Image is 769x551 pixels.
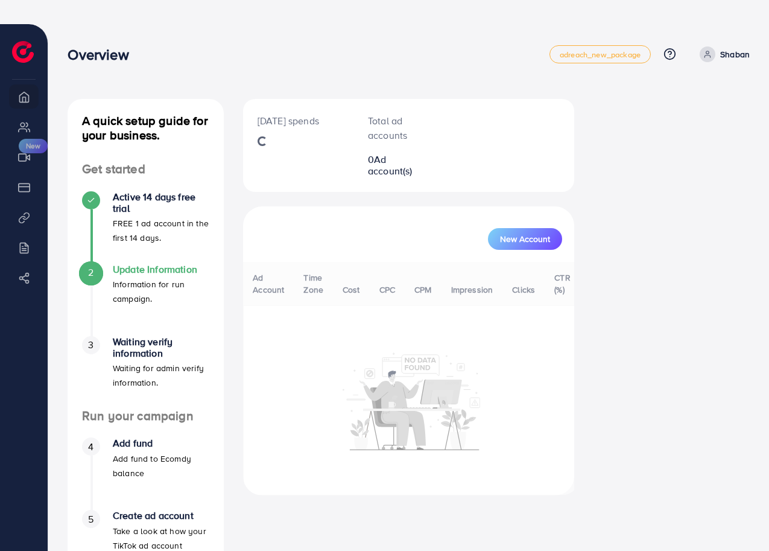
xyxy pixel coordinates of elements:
[12,41,34,63] img: logo
[258,113,339,128] p: [DATE] spends
[113,216,209,245] p: FREE 1 ad account in the first 14 days.
[68,191,224,264] li: Active 14 days free trial
[113,277,209,306] p: Information for run campaign.
[113,264,209,275] h4: Update Information
[68,46,138,63] h3: Overview
[68,336,224,409] li: Waiting verify information
[720,47,750,62] p: Shaban
[113,510,209,521] h4: Create ad account
[88,338,93,352] span: 3
[368,153,413,177] span: Ad account(s)
[488,228,562,250] button: New Account
[695,46,750,62] a: Shaban
[68,409,224,424] h4: Run your campaign
[113,438,209,449] h4: Add fund
[368,113,422,142] p: Total ad accounts
[368,154,422,177] h2: 0
[88,266,93,279] span: 2
[549,45,651,63] a: adreach_new_package
[560,51,641,59] span: adreach_new_package
[68,162,224,177] h4: Get started
[500,235,550,243] span: New Account
[68,113,224,142] h4: A quick setup guide for your business.
[113,336,209,359] h4: Waiting verify information
[88,440,93,454] span: 4
[68,264,224,336] li: Update Information
[113,451,209,480] p: Add fund to Ecomdy balance
[113,361,209,390] p: Waiting for admin verify information.
[88,512,93,526] span: 5
[113,191,209,214] h4: Active 14 days free trial
[68,438,224,510] li: Add fund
